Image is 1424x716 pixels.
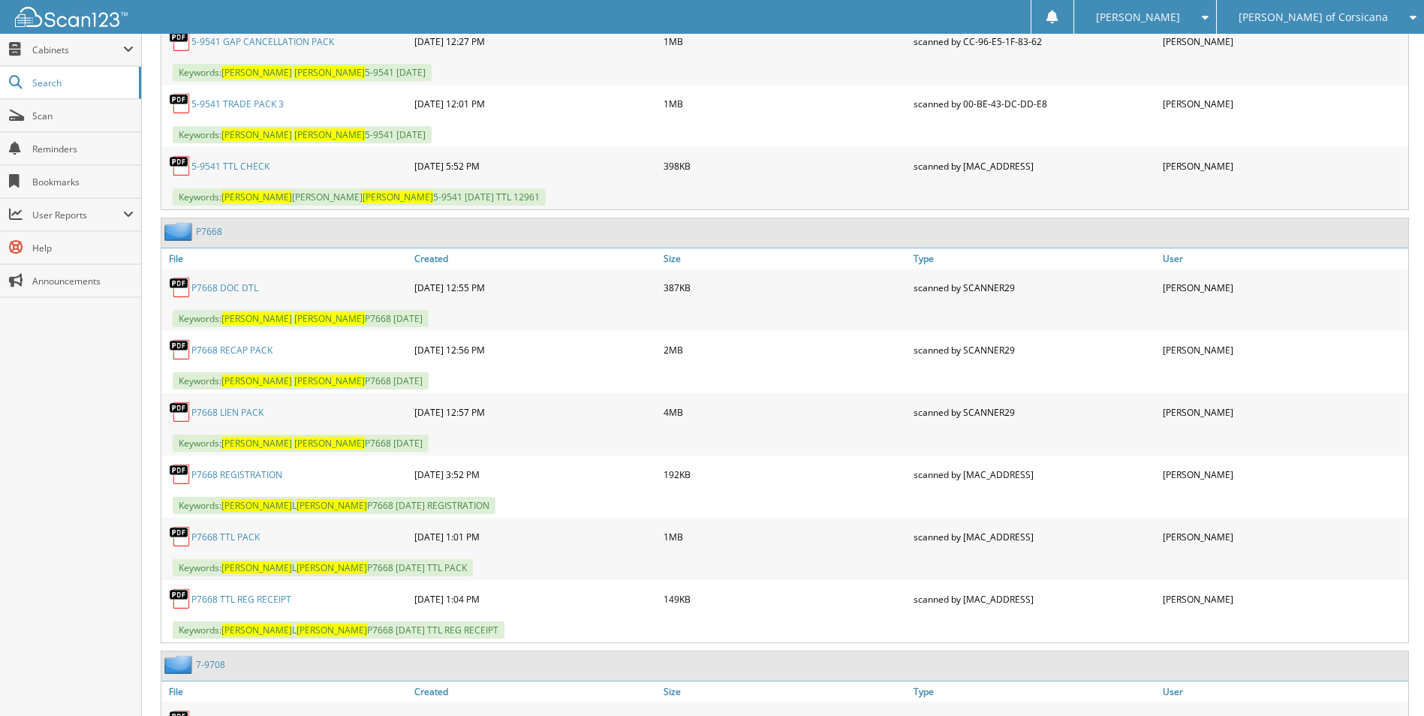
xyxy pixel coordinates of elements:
span: Keywords: L P7668 [DATE] REGISTRATION [173,497,495,514]
span: Reminders [32,143,134,155]
span: [PERSON_NAME] [221,437,292,450]
div: scanned by SCANNER29 [910,335,1159,365]
div: [PERSON_NAME] [1159,26,1408,56]
div: [DATE] 12:01 PM [411,89,660,119]
span: User Reports [32,209,123,221]
div: 387KB [660,272,909,302]
span: Keywords: P7668 [DATE] [173,310,429,327]
span: [PERSON_NAME] [221,499,292,512]
div: [DATE] 3:52 PM [411,459,660,489]
span: [PERSON_NAME] [294,66,365,79]
a: File [161,248,411,269]
a: P7668 LIEN PACK [191,406,263,419]
a: File [161,681,411,702]
a: 5-9541 TTL CHECK [191,160,269,173]
img: PDF.png [169,588,191,610]
span: [PERSON_NAME] [221,66,292,79]
span: [PERSON_NAME] [294,128,365,141]
div: 192KB [660,459,909,489]
img: PDF.png [169,401,191,423]
div: 149KB [660,584,909,614]
div: [PERSON_NAME] [1159,397,1408,427]
img: scan123-logo-white.svg [15,7,128,27]
div: [PERSON_NAME] [1159,459,1408,489]
div: 1MB [660,89,909,119]
img: PDF.png [169,338,191,361]
a: 5-9541 GAP CANCELLATION PACK [191,35,334,48]
span: [PERSON_NAME] [221,312,292,325]
span: [PERSON_NAME] of Corsicana [1239,13,1388,22]
div: scanned by [MAC_ADDRESS] [910,522,1159,552]
div: scanned by SCANNER29 [910,397,1159,427]
span: Keywords: P7668 [DATE] [173,435,429,452]
div: [DATE] 12:57 PM [411,397,660,427]
a: P7668 REGISTRATION [191,468,282,481]
span: Keywords: L P7668 [DATE] TTL PACK [173,559,473,576]
span: [PERSON_NAME] [294,375,365,387]
div: scanned by [MAC_ADDRESS] [910,584,1159,614]
span: [PERSON_NAME] [221,128,292,141]
span: [PERSON_NAME] [363,191,433,203]
div: [DATE] 5:52 PM [411,151,660,181]
div: [DATE] 1:01 PM [411,522,660,552]
a: Type [910,681,1159,702]
span: Scan [32,110,134,122]
a: User [1159,248,1408,269]
span: Keywords: 5-9541 [DATE] [173,64,432,81]
div: 1MB [660,26,909,56]
span: [PERSON_NAME] [1096,13,1180,22]
img: PDF.png [169,92,191,115]
a: Created [411,681,660,702]
div: scanned by [MAC_ADDRESS] [910,151,1159,181]
span: Search [32,77,131,89]
img: PDF.png [169,155,191,177]
a: P7668 TTL REG RECEIPT [191,593,291,606]
span: [PERSON_NAME] [221,191,292,203]
a: 7-9708 [196,658,225,671]
span: Keywords: 5-9541 [DATE] [173,126,432,143]
div: scanned by [MAC_ADDRESS] [910,459,1159,489]
span: Help [32,242,134,254]
div: [DATE] 12:27 PM [411,26,660,56]
img: folder2.png [164,222,196,241]
div: 2MB [660,335,909,365]
span: Cabinets [32,44,123,56]
span: [PERSON_NAME] [221,375,292,387]
span: Announcements [32,275,134,287]
div: [PERSON_NAME] [1159,89,1408,119]
div: [PERSON_NAME] [1159,584,1408,614]
img: PDF.png [169,276,191,299]
div: 4MB [660,397,909,427]
span: Keywords: P7668 [DATE] [173,372,429,390]
div: [PERSON_NAME] [1159,522,1408,552]
div: scanned by CC-96-E5-1F-83-62 [910,26,1159,56]
div: scanned by SCANNER29 [910,272,1159,302]
span: [PERSON_NAME] [294,437,365,450]
img: folder2.png [164,655,196,674]
span: Bookmarks [32,176,134,188]
a: User [1159,681,1408,702]
span: [PERSON_NAME] [297,499,367,512]
span: [PERSON_NAME] [297,624,367,636]
div: [PERSON_NAME] [1159,151,1408,181]
a: P7668 TTL PACK [191,531,260,543]
span: [PERSON_NAME] [221,561,292,574]
a: 5-9541 TRADE PACK 3 [191,98,284,110]
img: PDF.png [169,30,191,53]
span: Keywords: L P7668 [DATE] TTL REG RECEIPT [173,621,504,639]
a: Created [411,248,660,269]
img: PDF.png [169,525,191,548]
span: Keywords: [PERSON_NAME] 5-9541 [DATE] TTL 12961 [173,188,546,206]
a: P7668 RECAP PACK [191,344,272,356]
a: P7668 [196,225,222,238]
a: Size [660,681,909,702]
iframe: Chat Widget [1349,644,1424,716]
div: [DATE] 12:55 PM [411,272,660,302]
span: [PERSON_NAME] [221,624,292,636]
span: [PERSON_NAME] [294,312,365,325]
div: scanned by 00-BE-43-DC-DD-E8 [910,89,1159,119]
a: P7668 DOC DTL [191,281,258,294]
div: [DATE] 12:56 PM [411,335,660,365]
div: 398KB [660,151,909,181]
